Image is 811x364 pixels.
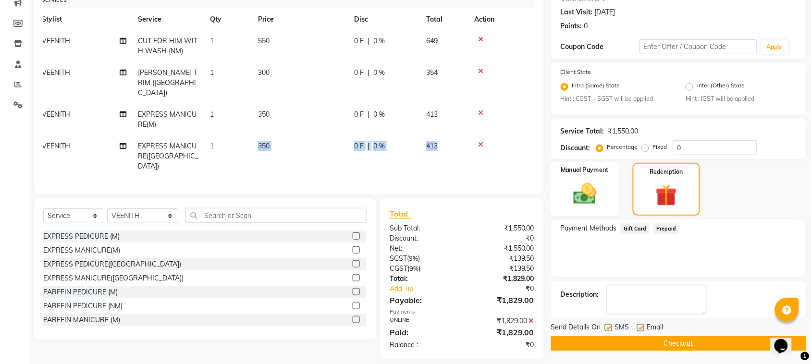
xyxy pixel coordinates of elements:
img: _cash.svg [566,181,603,207]
th: Stylist [36,9,132,30]
div: Discount: [561,143,590,153]
span: 350 [258,142,270,150]
div: Points: [561,21,582,31]
div: ₹139.50 [462,254,541,264]
div: Payments [390,308,534,316]
button: Checkout [551,336,806,351]
img: _gift.svg [649,182,684,208]
th: Total [420,9,468,30]
span: [PERSON_NAME] TRIM ([GEOGRAPHIC_DATA]) [138,68,197,97]
span: Send Details On [551,322,601,334]
div: Discount: [382,233,462,243]
div: PARFFIN MANICURE (M) [43,315,120,325]
div: ₹1,829.00 [462,294,541,306]
span: 0 F [354,36,364,46]
label: Percentage [607,143,638,151]
a: Add Tip [382,284,475,294]
div: ₹139.50 [462,264,541,274]
div: ₹0 [462,233,541,243]
div: ₹1,550.00 [462,243,541,254]
div: ( ) [382,254,462,264]
div: Coupon Code [561,42,639,52]
span: Email [647,322,664,334]
label: Fixed [653,143,667,151]
span: 413 [426,110,438,119]
div: EXPRESS PEDICURE (M) [43,231,120,242]
div: ₹0 [475,284,541,294]
div: ONLINE [382,316,462,326]
div: Service Total: [561,126,604,136]
div: ₹1,829.00 [462,327,541,338]
span: Total [390,209,412,219]
input: Enter Offer / Coupon Code [639,39,757,54]
span: | [368,68,369,78]
th: Action [468,9,527,30]
div: ₹1,829.00 [462,274,541,284]
div: Sub Total: [382,223,462,233]
div: ₹1,550.00 [608,126,639,136]
span: 350 [258,110,270,119]
span: SGST [390,254,407,263]
div: EXPRESS MANICURE(M) [43,245,120,255]
label: Redemption [650,168,683,176]
th: Service [132,9,204,30]
input: Search or Scan [185,208,367,223]
small: Hint : IGST will be applied [686,95,796,103]
small: Hint : CGST + SGST will be applied [561,95,671,103]
span: 1 [210,110,214,119]
div: EXPRESS MANICURE([GEOGRAPHIC_DATA]) [43,273,184,283]
span: 0 % [373,68,385,78]
span: | [368,36,369,46]
span: CGST [390,264,407,273]
label: Client State [561,68,591,76]
span: Prepaid [653,223,679,234]
span: 300 [258,68,270,77]
th: Disc [348,9,420,30]
div: Total: [382,274,462,284]
div: ( ) [382,264,462,274]
span: 0 F [354,68,364,78]
span: EXPRESS MANICURE([GEOGRAPHIC_DATA]) [138,142,198,170]
label: Intra (Same) State [572,81,620,93]
iframe: chat widget [771,326,801,354]
th: Price [252,9,348,30]
span: SMS [615,322,629,334]
span: 0 F [354,141,364,151]
span: 550 [258,36,270,45]
div: 0 [584,21,588,31]
div: Last Visit: [561,7,593,17]
span: VEENITH [42,142,70,150]
div: Net: [382,243,462,254]
span: 1 [210,36,214,45]
span: 0 % [373,36,385,46]
div: Balance : [382,340,462,350]
span: 0 F [354,109,364,120]
span: 413 [426,142,438,150]
span: | [368,109,369,120]
span: 9% [409,265,418,272]
span: 354 [426,68,438,77]
label: Inter (Other) State [697,81,745,93]
span: CUT FOR HIM WITH WASH (NM) [138,36,197,55]
div: PARFFIN PEDICURE (M) [43,287,118,297]
span: Gift Card [621,223,650,234]
span: 1 [210,68,214,77]
span: VEENITH [42,110,70,119]
span: 9% [409,255,418,262]
div: ₹1,829.00 [462,316,541,326]
span: EXPRESS MANICURE(M) [138,110,197,129]
span: VEENITH [42,36,70,45]
span: | [368,141,369,151]
span: Payment Methods [561,223,617,233]
button: Apply [761,40,788,54]
th: Qty [204,9,252,30]
div: Paid: [382,327,462,338]
div: EXPRESS PEDICURE([GEOGRAPHIC_DATA]) [43,259,181,269]
span: 649 [426,36,438,45]
span: 0 % [373,109,385,120]
span: 1 [210,142,214,150]
div: ₹1,550.00 [462,223,541,233]
label: Manual Payment [561,166,609,175]
div: Description: [561,290,599,300]
div: [DATE] [595,7,615,17]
